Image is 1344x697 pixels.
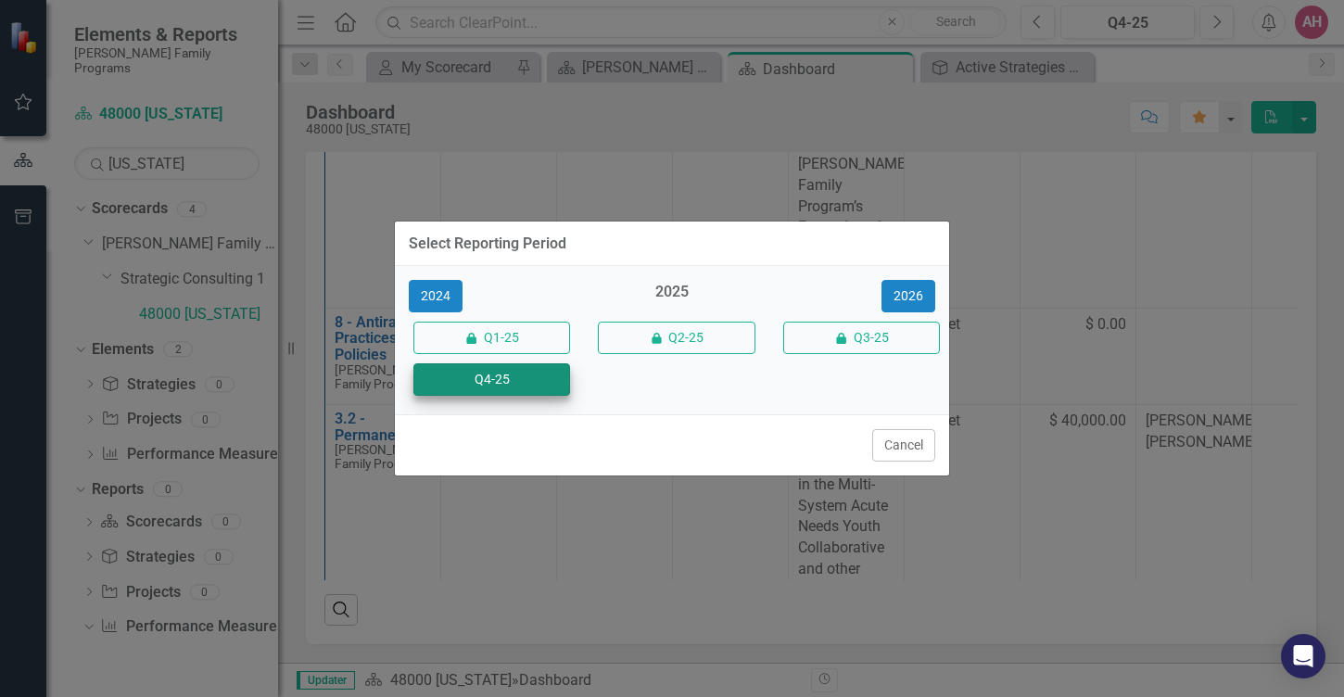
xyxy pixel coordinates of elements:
div: 2025 [593,282,750,312]
button: Cancel [872,429,935,462]
button: Q3-25 [783,322,940,354]
button: 2026 [881,280,935,312]
button: Q2-25 [598,322,754,354]
div: Select Reporting Period [409,235,566,252]
button: Q1-25 [413,322,570,354]
div: Open Intercom Messenger [1281,634,1325,678]
button: Q4-25 [413,363,570,396]
button: 2024 [409,280,463,312]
